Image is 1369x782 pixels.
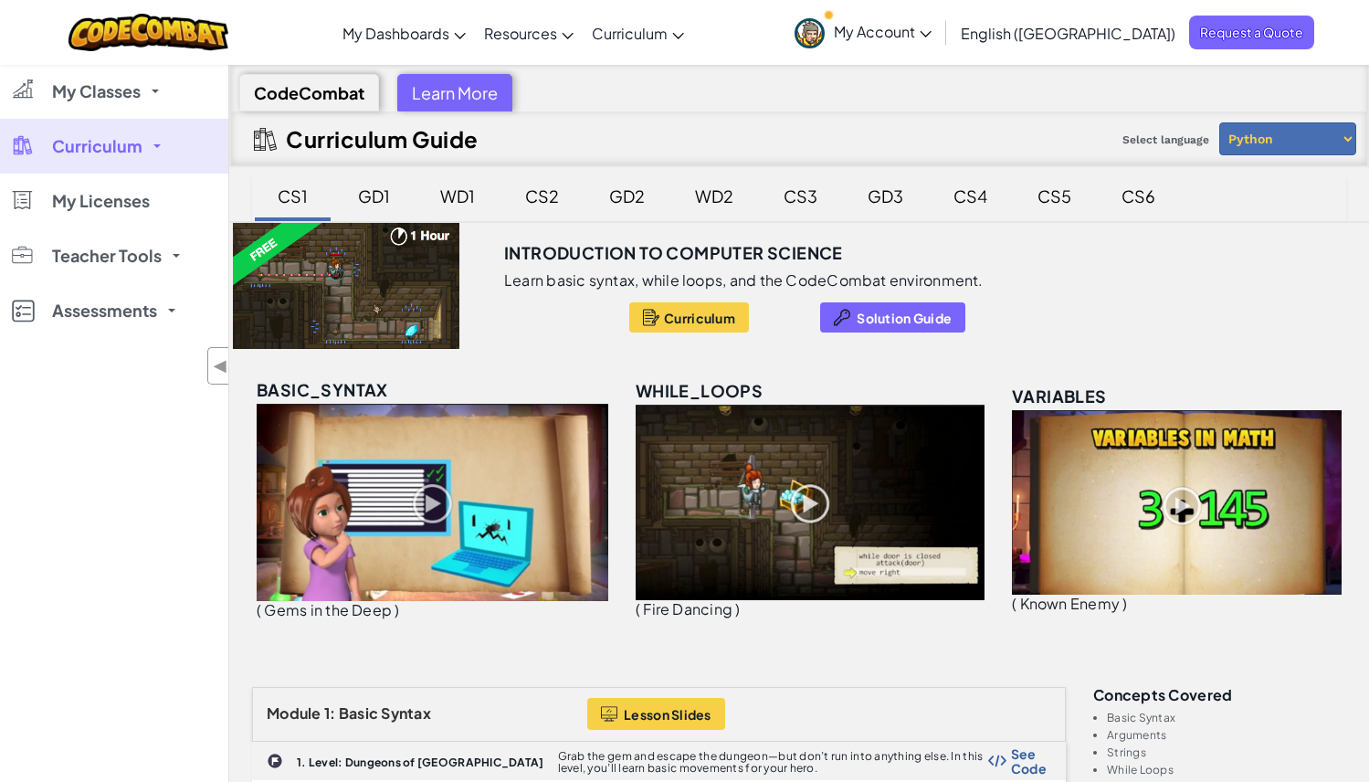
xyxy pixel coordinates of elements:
[1189,16,1314,49] a: Request a Quote
[333,8,475,58] a: My Dashboards
[1093,687,1346,703] h3: Concepts covered
[677,174,752,217] div: WD2
[52,302,157,319] span: Assessments
[735,599,740,618] span: )
[1107,712,1346,724] li: Basic Syntax
[820,302,965,333] button: Solution Guide
[257,379,388,400] span: basic_syntax
[1107,729,1346,741] li: Arguments
[765,174,836,217] div: CS3
[1012,410,1342,595] img: variables_unlocked.png
[254,128,277,151] img: IconCurriculumGuide.svg
[324,703,336,723] span: 1:
[422,174,493,217] div: WD1
[1107,764,1346,776] li: While Loops
[1020,594,1121,613] span: Known Enemy
[1115,126,1216,153] span: Select language
[213,353,228,379] span: ◀
[785,4,941,61] a: My Account
[1012,386,1107,407] span: variables
[952,8,1185,58] a: English ([GEOGRAPHIC_DATA])
[591,174,663,217] div: GD2
[636,599,640,618] span: (
[52,138,142,154] span: Curriculum
[252,742,1066,780] a: 1. Level: Dungeons of [GEOGRAPHIC_DATA] Grab the gem and escape the dungeon—but don’t run into an...
[857,311,952,325] span: Solution Guide
[988,755,1006,767] img: Show Code Logo
[395,600,399,619] span: )
[643,599,732,618] span: Fire Dancing
[629,302,749,333] button: Curriculum
[297,756,544,769] b: 1. Level: Dungeons of [GEOGRAPHIC_DATA]
[264,600,392,619] span: Gems in the Deep
[664,311,735,325] span: Curriculum
[267,753,283,769] img: IconChallengeLevel.svg
[52,248,162,264] span: Teacher Tools
[1011,746,1047,776] span: See Code
[484,24,557,43] span: Resources
[239,74,379,111] div: CodeCombat
[504,239,843,267] h3: Introduction to Computer Science
[507,174,577,217] div: CS2
[849,174,921,217] div: GD3
[259,174,326,217] div: CS1
[624,707,711,722] span: Lesson Slides
[1122,594,1127,613] span: )
[267,703,321,723] span: Module
[475,8,583,58] a: Resources
[1103,174,1174,217] div: CS6
[68,14,228,51] img: CodeCombat logo
[397,74,512,111] div: Learn More
[834,22,932,41] span: My Account
[636,380,763,401] span: while_loops
[1019,174,1090,217] div: CS5
[340,174,408,217] div: GD1
[558,750,988,774] p: Grab the gem and escape the dungeon—but don’t run into anything else. In this level, you’ll learn...
[935,174,1006,217] div: CS4
[1107,746,1346,758] li: Strings
[342,24,449,43] span: My Dashboards
[592,24,668,43] span: Curriculum
[286,126,479,152] h2: Curriculum Guide
[587,698,725,730] button: Lesson Slides
[636,405,985,600] img: while_loops_unlocked.png
[504,271,984,290] p: Learn basic syntax, while loops, and the CodeCombat environment.
[339,703,431,723] span: Basic Syntax
[257,600,261,619] span: (
[583,8,693,58] a: Curriculum
[795,18,825,48] img: avatar
[1012,594,1016,613] span: (
[52,193,150,209] span: My Licenses
[257,404,608,601] img: basic_syntax_unlocked.png
[961,24,1175,43] span: English ([GEOGRAPHIC_DATA])
[52,83,141,100] span: My Classes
